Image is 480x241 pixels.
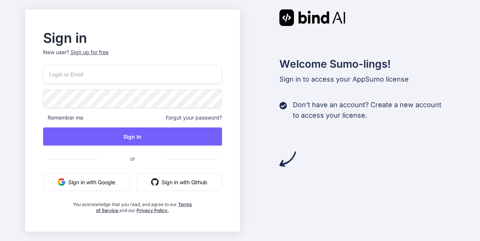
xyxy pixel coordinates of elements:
[43,49,222,65] p: New user?
[293,100,441,121] p: Don't have an account? Create a new account to access your license.
[58,178,65,186] img: google
[96,202,192,213] a: Terms of Service
[43,127,222,146] button: Sign In
[70,49,109,56] div: Sign up for free
[279,151,296,167] img: arrow
[43,32,222,44] h2: Sign in
[279,56,455,72] h2: Welcome Sumo-lings!
[73,197,192,214] div: You acknowledge that you read, and agree to our and our
[100,149,165,168] span: or
[136,173,222,191] button: Sign in with Github
[43,114,83,121] span: Remember me
[43,65,222,83] input: Login or Email
[151,178,159,186] img: github
[136,208,169,213] a: Privacy Policy.
[43,173,130,191] button: Sign in with Google
[166,114,222,121] span: Forgot your password?
[279,9,345,26] img: Bind AI logo
[279,74,455,85] p: Sign in to access your AppSumo license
